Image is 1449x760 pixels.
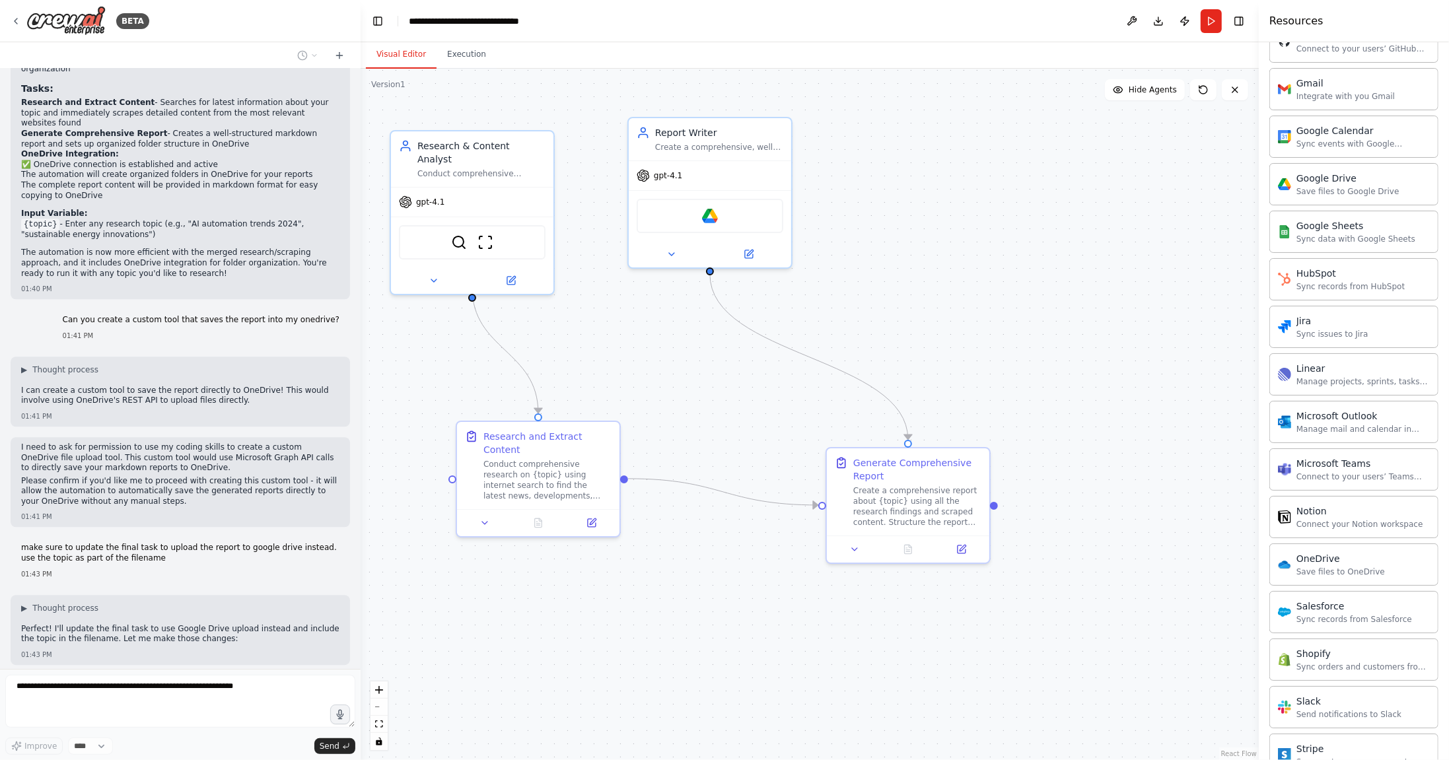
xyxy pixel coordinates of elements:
[1296,124,1430,137] div: Google Calendar
[655,142,783,153] div: Create a comprehensive, well-structured report about {topic} based on the research and scraped co...
[627,117,793,269] div: Report WriterCreate a comprehensive, well-structured report about {topic} based on the research a...
[21,603,27,613] span: ▶
[456,421,621,537] div: Research and Extract ContentConduct comprehensive research on {topic} using internet search to fi...
[1296,552,1385,565] div: OneDrive
[569,515,614,531] button: Open in side panel
[1296,91,1395,102] div: Integrate with you Gmail
[1296,172,1399,185] div: Google Drive
[1278,225,1291,238] img: Google Sheets
[1129,85,1177,95] span: Hide Agents
[314,738,355,754] button: Send
[21,624,339,644] p: Perfect! I'll update the final task to use Google Drive upload instead and include the topic in t...
[1296,44,1430,54] div: Connect to your users’ GitHub accounts
[1296,267,1405,280] div: HubSpot
[371,699,388,716] button: zoom out
[853,456,981,483] div: Generate Comprehensive Report
[1278,558,1291,571] img: OneDrive
[329,48,350,63] button: Start a new chat
[1296,567,1385,577] div: Save files to OneDrive
[26,6,106,36] img: Logo
[1296,600,1412,613] div: Salesforce
[880,541,937,557] button: No output available
[1278,463,1291,476] img: Microsoft Teams
[21,180,339,201] li: The complete report content will be provided in markdown format for easy copying to OneDrive
[702,208,718,224] img: Google Drive
[371,681,388,699] button: zoom in
[21,83,53,94] strong: Tasks:
[474,273,548,289] button: Open in side panel
[330,705,350,724] button: Click to speak your automation idea
[21,98,155,107] strong: Research and Extract Content
[1278,83,1291,96] img: Gmail
[21,364,98,375] button: ▶Thought process
[21,129,167,138] strong: Generate Comprehensive Report
[1296,234,1415,244] div: Sync data with Google Sheets
[5,738,63,755] button: Improve
[654,170,682,181] span: gpt-4.1
[1296,219,1415,232] div: Google Sheets
[1230,12,1248,30] button: Hide right sidebar
[21,149,119,158] strong: OneDrive Integration:
[1296,471,1430,482] div: Connect to your users’ Teams workspaces
[1296,695,1401,708] div: Slack
[21,129,339,149] li: - Creates a well-structured markdown report and sets up organized folder structure in OneDrive
[320,741,339,751] span: Send
[409,15,557,28] nav: breadcrumb
[366,41,437,69] button: Visual Editor
[1296,409,1430,423] div: Microsoft Outlook
[21,476,339,507] p: Please confirm if you'd like me to proceed with creating this custom tool - it will allow the aut...
[21,364,27,375] span: ▶
[417,139,546,166] div: Research & Content Analyst
[1278,368,1291,381] img: Linear
[853,485,981,528] div: Create a comprehensive report about {topic} using all the research findings and scraped content. ...
[1296,457,1430,470] div: Microsoft Teams
[116,13,149,29] div: BETA
[703,274,915,439] g: Edge from f2c05a8d-f90a-4678-802f-afe1b0a15b94 to 78a84554-3e01-4713-a533-7b4e73b908a1
[21,170,339,180] li: The automation will create organized folders in OneDrive for your reports
[1296,186,1399,197] div: Save files to Google Drive
[711,246,786,262] button: Open in side panel
[1278,320,1291,333] img: Jira
[1296,662,1430,672] div: Sync orders and customers from Shopify
[1296,77,1395,90] div: Gmail
[21,650,339,660] div: 01:43 PM
[826,447,991,564] div: Generate Comprehensive ReportCreate a comprehensive report about {topic} using all the research f...
[21,442,339,473] p: I need to ask for permission to use my coding skills to create a custom OneDrive file upload tool...
[63,331,339,341] div: 01:41 PM
[21,386,339,406] p: I can create a custom tool to save the report directly to OneDrive! This would involve using OneD...
[1278,605,1291,619] img: Salesforce
[1296,742,1430,755] div: Stripe
[1278,130,1291,143] img: Google Calendar
[938,541,984,557] button: Open in side panel
[369,12,387,30] button: Hide left sidebar
[21,248,339,279] p: The automation is now more efficient with the merged research/scraping approach, and it includes ...
[1269,13,1324,29] h4: Resources
[437,41,497,69] button: Execution
[21,219,59,230] code: {topic}
[1278,178,1291,191] img: Google Drive
[21,98,339,129] li: - Searches for latest information about your topic and immediately scrapes detailed content from ...
[371,716,388,733] button: fit view
[390,130,555,295] div: Research & Content AnalystConduct comprehensive research on {topic} by searching the internet for...
[21,209,88,218] strong: Input Variable:
[477,234,493,250] img: ScrapeWebsiteTool
[655,126,783,139] div: Report Writer
[21,411,339,421] div: 01:41 PM
[292,48,324,63] button: Switch to previous chat
[1296,519,1423,530] div: Connect your Notion workspace
[511,515,567,531] button: No output available
[32,603,98,613] span: Thought process
[1221,750,1257,757] a: React Flow attribution
[21,512,339,522] div: 01:41 PM
[1296,647,1430,660] div: Shopify
[21,603,98,613] button: ▶Thought process
[371,79,406,90] div: Version 1
[1296,281,1405,292] div: Sync records from HubSpot
[1296,376,1430,387] div: Manage projects, sprints, tasks, and bug tracking in Linear
[483,430,612,456] div: Research and Extract Content
[1296,314,1368,328] div: Jira
[371,681,388,750] div: React Flow controls
[1296,614,1412,625] div: Sync records from Salesforce
[63,315,339,326] p: Can you create a custom tool that saves the report into my onedrive?
[32,364,98,375] span: Thought process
